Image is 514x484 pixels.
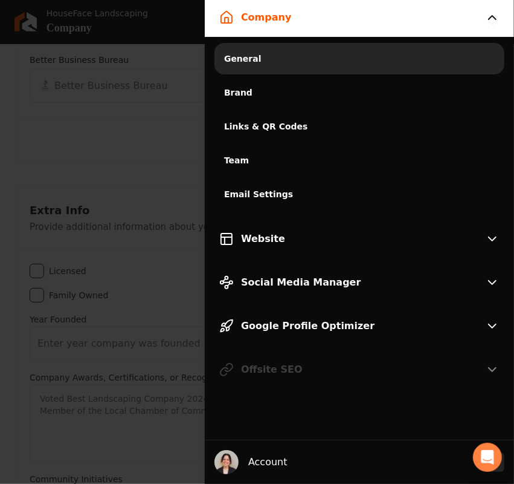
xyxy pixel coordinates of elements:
button: Website [205,220,514,258]
button: Offsite SEO [205,350,514,389]
button: Social Media Manager [205,263,514,302]
span: Links & QR Codes [224,120,495,132]
span: General [224,53,495,65]
span: Offsite SEO [241,362,303,377]
span: Google Profile Optimizer [241,319,374,333]
span: Account [248,455,288,469]
div: Company [205,37,514,215]
span: Company [241,10,291,25]
span: Website [241,232,285,246]
span: Social Media Manager [241,275,361,290]
button: Google Profile Optimizer [205,307,514,345]
button: Open user button [214,450,239,474]
img: Brisa Leon [214,450,239,474]
span: Brand [224,87,495,99]
span: Team [224,154,495,166]
span: Email Settings [224,188,495,200]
